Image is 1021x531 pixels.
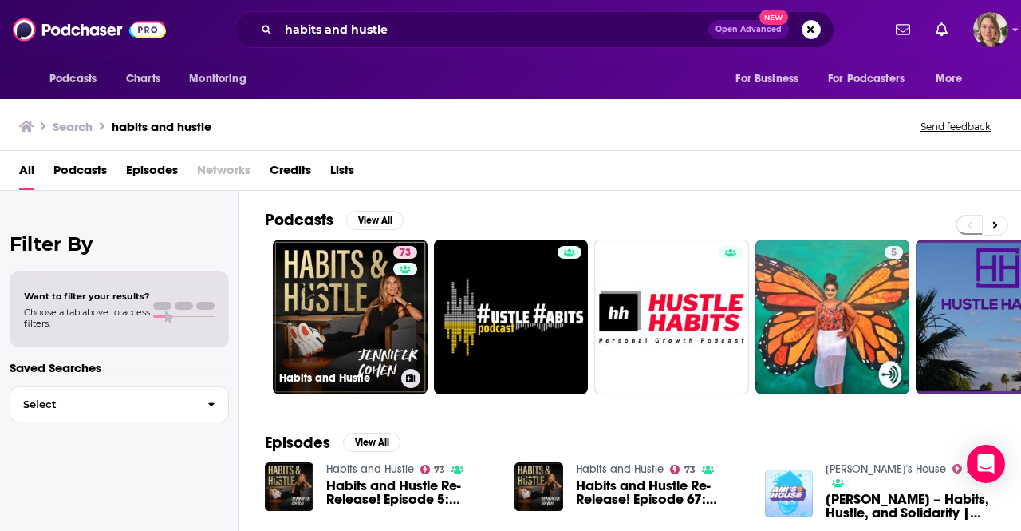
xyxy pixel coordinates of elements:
span: Charts [126,68,160,90]
a: 73 [670,465,696,474]
a: Show notifications dropdown [929,16,954,43]
a: Habits and Hustle Re-Release! Episode 5: Tom Bilyeu – Co-Founder of Quest Nutrition and Impact Th... [326,479,496,506]
span: 73 [434,466,445,474]
a: Habits and Hustle Re-Release! Episode 67: Erika Nardini – CEO of Barstool Sports [576,479,746,506]
h3: habits and hustle [112,119,211,134]
span: New [759,10,788,25]
span: 73 [400,245,411,261]
button: Open AdvancedNew [708,20,789,39]
span: For Business [735,68,798,90]
h3: Search [53,119,93,134]
a: Jen Cohen – Habits, Hustle, and Solidarity | Ami's House Episode #8 [826,493,995,520]
span: Habits and Hustle Re-Release! Episode 67: [PERSON_NAME] – CEO of Barstool Sports [576,479,746,506]
img: Jen Cohen – Habits, Hustle, and Solidarity | Ami's House Episode #8 [765,470,814,518]
h2: Filter By [10,232,229,256]
a: Habits and Hustle [576,462,664,476]
span: Want to filter your results? [24,291,150,302]
a: All [19,157,34,190]
a: Podcasts [53,157,107,190]
a: PodcastsView All [265,210,404,230]
h2: Episodes [265,433,330,453]
span: Monitoring [189,68,246,90]
div: Search podcasts, credits, & more... [235,11,834,48]
a: EpisodesView All [265,433,400,453]
button: open menu [724,64,818,94]
a: Charts [116,64,170,94]
a: 73Habits and Hustle [273,240,428,394]
button: open menu [38,64,117,94]
a: Lists [330,157,354,190]
img: Habits and Hustle Re-Release! Episode 67: Erika Nardini – CEO of Barstool Sports [514,462,563,511]
span: More [936,68,963,90]
span: Podcasts [49,68,97,90]
a: Show notifications dropdown [889,16,917,43]
button: Show profile menu [973,12,1008,47]
img: User Profile [973,12,1008,47]
span: Networks [197,157,250,190]
h2: Podcasts [265,210,333,230]
img: Habits and Hustle Re-Release! Episode 5: Tom Bilyeu – Co-Founder of Quest Nutrition and Impact Th... [265,462,313,511]
a: 54 [952,464,979,474]
span: Open Advanced [715,26,782,34]
a: 5 [755,240,910,394]
button: View All [343,433,400,452]
button: open menu [178,64,266,94]
img: Podchaser - Follow, Share and Rate Podcasts [13,14,166,45]
a: 5 [885,246,903,259]
span: Logged in as AriFortierPr [973,12,1008,47]
a: Credits [270,157,311,190]
a: 73 [420,465,446,474]
span: Choose a tab above to access filters. [24,307,150,329]
button: Select [10,386,229,422]
div: Open Intercom Messenger [967,445,1005,483]
span: 5 [891,245,897,261]
a: Episodes [126,157,178,190]
button: open menu [924,64,983,94]
span: For Podcasters [828,68,905,90]
span: Select [10,399,195,410]
span: [PERSON_NAME] – Habits, Hustle, and Solidarity | [PERSON_NAME]'s House Episode #8 [826,493,995,520]
a: Habits and Hustle [326,462,414,476]
button: Send feedback [916,120,995,133]
span: 73 [684,466,696,474]
a: Ami's House [826,462,946,476]
button: open menu [818,64,928,94]
input: Search podcasts, credits, & more... [278,17,708,42]
a: 73 [393,246,417,259]
p: Saved Searches [10,360,229,375]
span: Habits and Hustle Re-Release! Episode 5: [PERSON_NAME] – Co-Founder of Quest Nutrition and Impact... [326,479,496,506]
button: View All [346,211,404,230]
h3: Habits and Hustle [279,371,395,385]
